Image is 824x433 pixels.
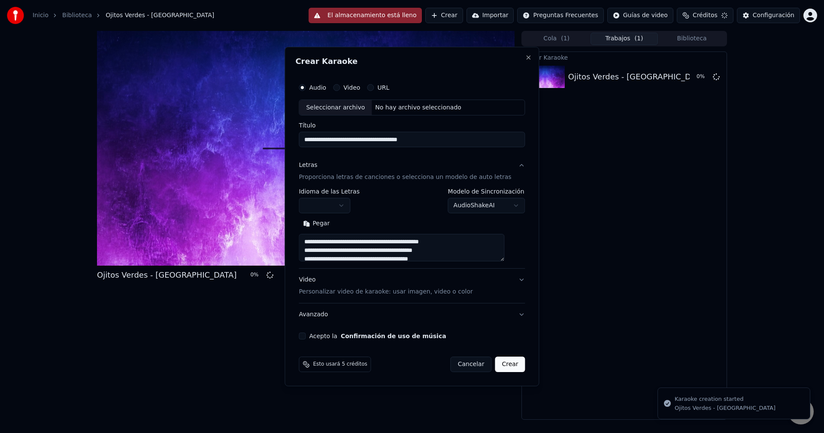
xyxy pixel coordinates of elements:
[299,276,473,297] div: Video
[299,189,360,195] label: Idioma de las Letras
[372,103,465,112] div: No hay archivo seleccionado
[299,100,372,115] div: Seleccionar archivo
[495,357,525,372] button: Crear
[309,333,446,339] label: Acepto la
[299,303,525,326] button: Avanzado
[299,154,525,189] button: LetrasProporciona letras de canciones o selecciona un modelo de auto letras
[299,173,511,182] p: Proporciona letras de canciones o selecciona un modelo de auto letras
[377,85,389,91] label: URL
[299,123,525,129] label: Título
[451,357,492,372] button: Cancelar
[341,333,446,339] button: Acepto la
[299,161,317,170] div: Letras
[313,361,367,368] span: Esto usará 5 créditos
[448,189,525,195] label: Modelo de Sincronización
[343,85,360,91] label: Video
[309,85,326,91] label: Audio
[299,269,525,303] button: VideoPersonalizar video de karaoke: usar imagen, video o color
[299,288,473,296] p: Personalizar video de karaoke: usar imagen, video o color
[299,189,525,269] div: LetrasProporciona letras de canciones o selecciona un modelo de auto letras
[299,217,334,231] button: Pegar
[295,58,528,65] h2: Crear Karaoke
